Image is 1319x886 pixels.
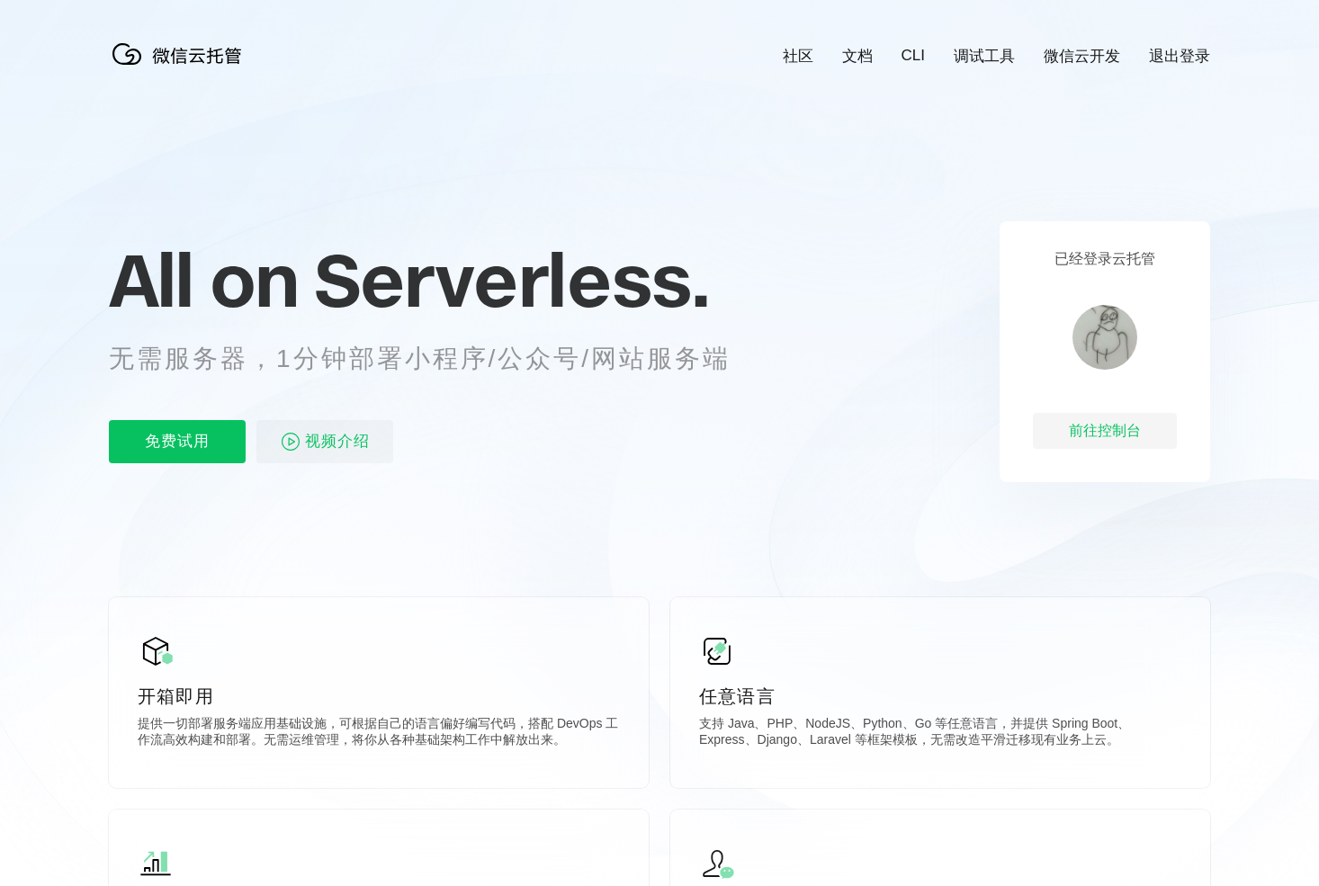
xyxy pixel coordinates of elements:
a: 社区 [783,46,813,67]
p: 开箱即用 [138,684,620,709]
a: 文档 [842,46,873,67]
p: 已经登录云托管 [1054,250,1155,269]
p: 无需服务器，1分钟部署小程序/公众号/网站服务端 [109,341,764,377]
a: 退出登录 [1149,46,1210,67]
span: 视频介绍 [305,420,370,463]
a: 调试工具 [954,46,1015,67]
p: 提供一切部署服务端应用基础设施，可根据自己的语言偏好编写代码，搭配 DevOps 工作流高效构建和部署。无需运维管理，将你从各种基础架构工作中解放出来。 [138,716,620,752]
a: CLI [902,47,925,65]
p: 支持 Java、PHP、NodeJS、Python、Go 等任意语言，并提供 Spring Boot、Express、Django、Laravel 等框架模板，无需改造平滑迁移现有业务上云。 [699,716,1181,752]
a: 微信云托管 [109,59,253,75]
img: 微信云托管 [109,36,253,72]
span: All on [109,235,297,325]
a: 微信云开发 [1044,46,1120,67]
p: 免费试用 [109,420,246,463]
div: 前往控制台 [1033,413,1177,449]
span: Serverless. [314,235,709,325]
img: video_play.svg [280,431,301,452]
p: 任意语言 [699,684,1181,709]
